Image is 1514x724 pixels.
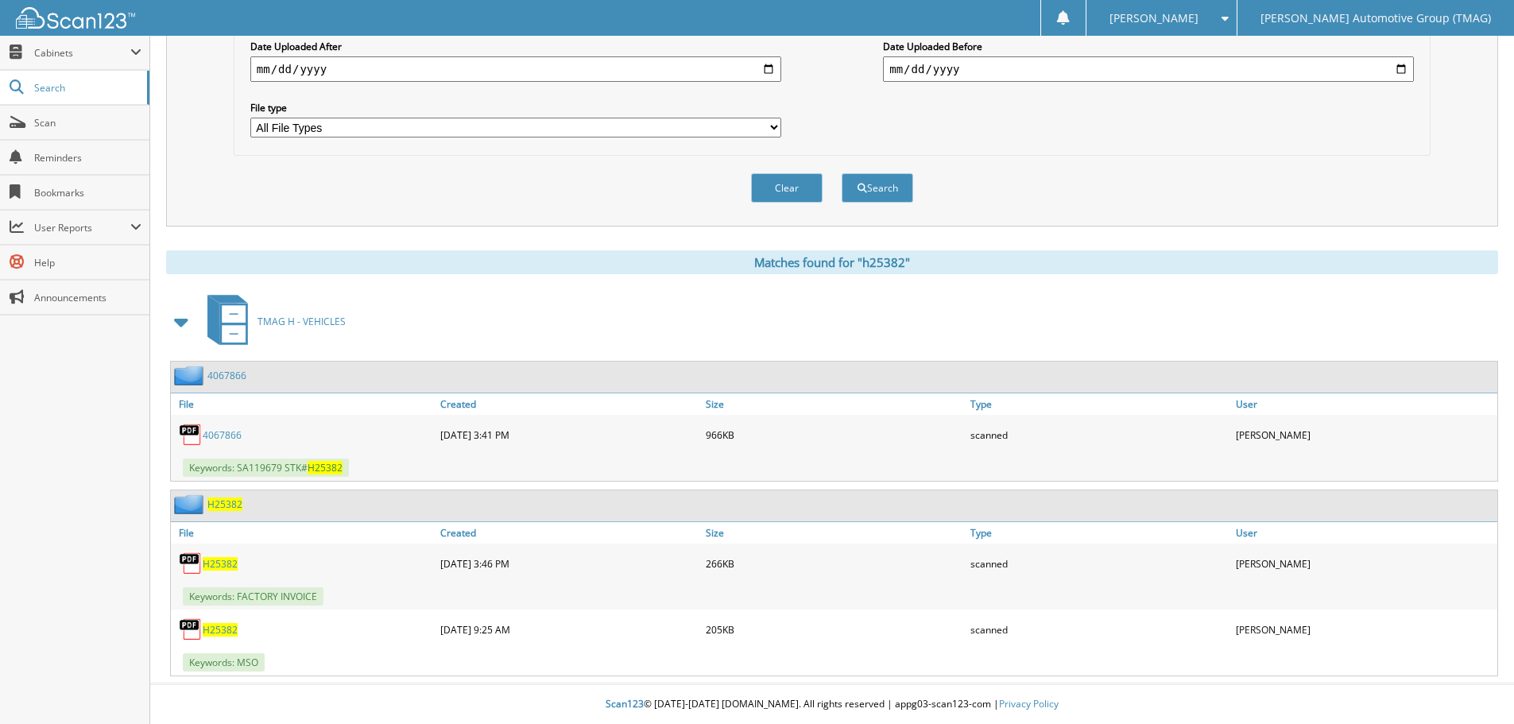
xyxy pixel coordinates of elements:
[257,315,346,328] span: TMAG H - VEHICLES
[179,618,203,641] img: PDF.png
[966,419,1232,451] div: scanned
[1435,648,1514,724] iframe: Chat Widget
[1232,522,1497,544] a: User
[34,256,141,269] span: Help
[702,393,967,415] a: Size
[966,522,1232,544] a: Type
[966,393,1232,415] a: Type
[966,614,1232,645] div: scanned
[183,587,323,606] span: Keywords: FACTORY INVOICE
[34,46,130,60] span: Cabinets
[207,498,242,511] a: H25382
[179,423,203,447] img: PDF.png
[250,40,781,53] label: Date Uploaded After
[203,557,238,571] a: H25382
[966,548,1232,579] div: scanned
[308,461,343,474] span: H25382
[34,291,141,304] span: Announcements
[702,548,967,579] div: 266KB
[1260,14,1491,23] span: [PERSON_NAME] Automotive Group (TMAG)
[16,7,135,29] img: scan123-logo-white.svg
[751,173,823,203] button: Clear
[702,419,967,451] div: 966KB
[436,393,702,415] a: Created
[436,614,702,645] div: [DATE] 9:25 AM
[436,419,702,451] div: [DATE] 3:41 PM
[436,522,702,544] a: Created
[34,186,141,199] span: Bookmarks
[171,393,436,415] a: File
[1232,419,1497,451] div: [PERSON_NAME]
[606,697,644,710] span: Scan123
[174,494,207,514] img: folder2.png
[203,623,238,637] a: H25382
[183,653,265,672] span: Keywords: MSO
[34,116,141,130] span: Scan
[166,250,1498,274] div: Matches found for "h25382"
[198,290,346,353] a: TMAG H - VEHICLES
[883,40,1414,53] label: Date Uploaded Before
[183,459,349,477] span: Keywords: SA119679 STK#
[171,522,436,544] a: File
[250,56,781,82] input: start
[702,522,967,544] a: Size
[436,548,702,579] div: [DATE] 3:46 PM
[883,56,1414,82] input: end
[1232,614,1497,645] div: [PERSON_NAME]
[150,685,1514,724] div: © [DATE]-[DATE] [DOMAIN_NAME]. All rights reserved | appg03-scan123-com |
[203,428,242,442] a: 4067866
[34,81,139,95] span: Search
[207,369,246,382] a: 4067866
[179,552,203,575] img: PDF.png
[842,173,913,203] button: Search
[174,366,207,385] img: folder2.png
[250,101,781,114] label: File type
[999,697,1059,710] a: Privacy Policy
[702,614,967,645] div: 205KB
[34,221,130,234] span: User Reports
[1109,14,1198,23] span: [PERSON_NAME]
[1232,548,1497,579] div: [PERSON_NAME]
[1232,393,1497,415] a: User
[34,151,141,165] span: Reminders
